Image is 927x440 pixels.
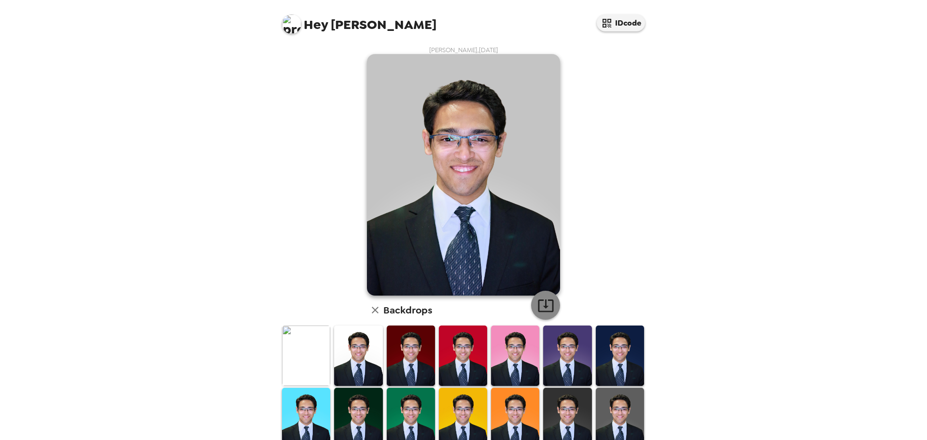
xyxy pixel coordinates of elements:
[304,16,328,33] span: Hey
[282,14,301,34] img: profile pic
[383,302,432,318] h6: Backdrops
[367,54,560,296] img: user
[282,326,330,386] img: Original
[282,10,436,31] span: [PERSON_NAME]
[429,46,498,54] span: [PERSON_NAME] , [DATE]
[597,14,645,31] button: IDcode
